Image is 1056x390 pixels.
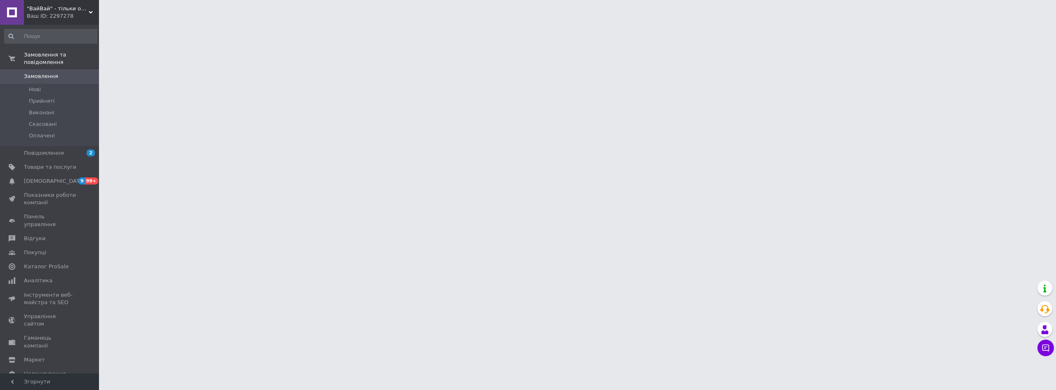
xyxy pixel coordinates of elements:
[29,97,54,105] span: Прийняті
[24,263,68,270] span: Каталог ProSale
[24,213,76,228] span: Панель управління
[87,149,95,156] span: 2
[24,370,66,378] span: Налаштування
[78,177,85,184] span: 9
[27,5,89,12] span: "ВайВай" - тільки оригінальні, брендові аксесуари та гаджети
[24,334,76,349] span: Гаманець компанії
[24,235,45,242] span: Відгуки
[29,109,54,116] span: Виконані
[1037,340,1054,356] button: Чат з покупцем
[24,177,85,185] span: [DEMOGRAPHIC_DATA]
[24,191,76,206] span: Показники роботи компанії
[29,132,55,139] span: Оплачені
[29,121,57,128] span: Скасовані
[24,163,76,171] span: Товари та послуги
[29,86,41,93] span: Нові
[24,313,76,328] span: Управління сайтом
[24,73,58,80] span: Замовлення
[24,51,99,66] span: Замовлення та повідомлення
[27,12,99,20] div: Ваш ID: 2297278
[24,356,45,364] span: Маркет
[24,291,76,306] span: Інструменти веб-майстра та SEO
[24,277,52,284] span: Аналітика
[4,29,97,44] input: Пошук
[24,149,64,157] span: Повідомлення
[24,249,46,256] span: Покупці
[85,177,99,184] span: 99+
